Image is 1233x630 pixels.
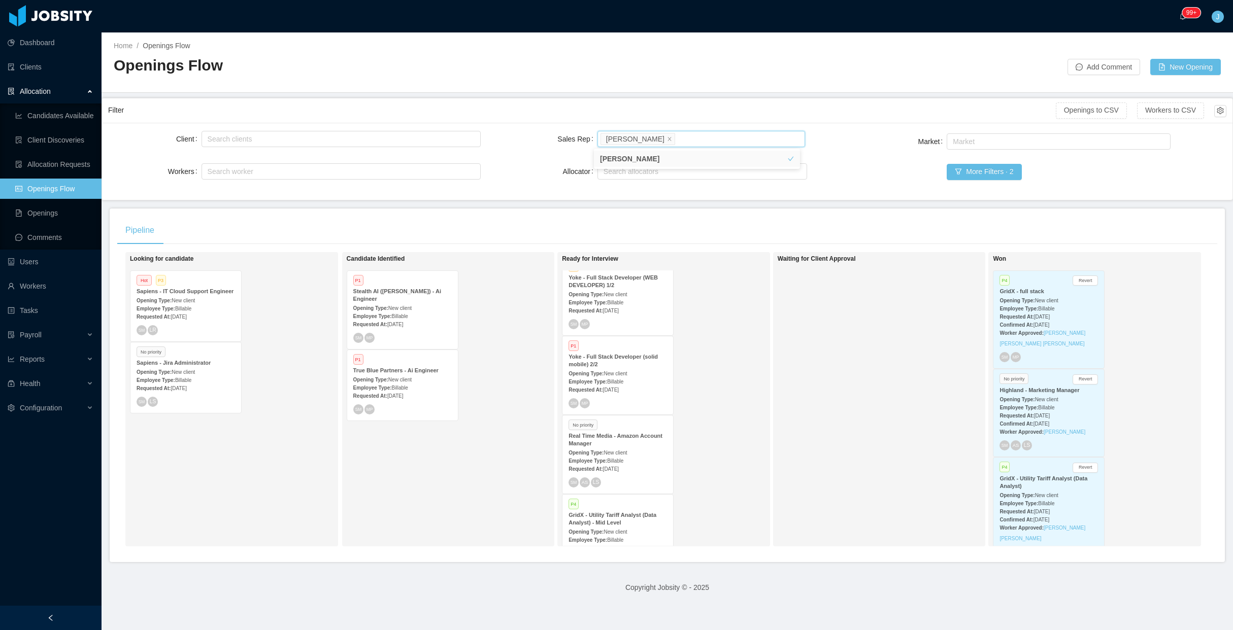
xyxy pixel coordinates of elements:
i: icon: check [788,156,794,162]
div: Pipeline [117,216,162,244]
span: MP [366,407,372,411]
strong: Employee Type: [569,458,607,464]
span: [DATE] [1034,413,1050,418]
span: [DATE] [1034,421,1049,427]
strong: Sapiens - IT Cloud Support Engineer [137,288,234,294]
button: icon: setting [1214,105,1226,117]
span: Health [20,379,40,388]
a: [PERSON_NAME] [1044,429,1085,435]
strong: Stealth AI ([PERSON_NAME]) - Ai Engineer [353,288,441,302]
strong: Confirmed At: [999,517,1033,522]
strong: Opening Type: [569,529,604,535]
input: Sales Rep [677,133,683,145]
strong: Opening Type: [999,298,1035,303]
strong: Requested At: [569,387,603,393]
strong: Requested At: [353,393,387,399]
span: [DATE] [171,314,186,320]
span: [DATE] [1034,509,1050,514]
span: No priority [569,419,597,430]
button: icon: messageAdd Comment [1068,59,1140,75]
i: icon: file-protect [8,331,15,338]
span: Billable [607,300,623,305]
strong: Employee Type: [569,300,607,305]
button: Openings to CSV [1056,102,1127,119]
span: Billable [392,313,408,319]
strong: Opening Type: [137,298,172,303]
span: New client [172,369,195,375]
span: No priority [999,373,1028,384]
span: P1 [353,354,363,365]
strong: Requested At: [569,308,603,313]
strong: GridX - Utility Tariff Analyst (Data Analyst) - Mid Level [569,512,656,526]
strong: Employee Type: [999,405,1038,410]
li: Santiago Mino [601,133,675,145]
span: P4 [569,499,579,509]
button: Revert [1073,463,1098,473]
span: MP [582,401,588,405]
div: Search allocators [604,166,796,177]
a: icon: auditClients [8,57,93,77]
strong: Requested At: [569,545,603,551]
strong: Employee Type: [353,385,392,391]
strong: Employee Type: [353,313,392,319]
strong: Opening Type: [999,397,1035,402]
span: LS [593,479,599,485]
span: Reports [20,355,45,363]
span: LR [149,327,156,333]
strong: Opening Type: [353,377,388,382]
label: Sales Rep [557,135,597,143]
span: / [137,42,139,50]
span: MP [366,335,372,340]
strong: Confirmed At: [999,322,1033,328]
span: LS [150,399,156,404]
sup: 166 [1182,8,1201,18]
i: icon: line-chart [8,356,15,363]
button: icon: file-addNew Opening [1150,59,1221,75]
span: No priority [137,346,165,357]
strong: Employee Type: [137,306,175,311]
strong: Requested At: [137,314,171,320]
span: Payroll [20,331,42,339]
strong: Opening Type: [353,305,388,311]
span: New client [604,529,627,535]
li: [PERSON_NAME] [594,151,800,167]
span: [DATE] [387,322,403,327]
span: [DATE] [1034,517,1049,522]
strong: Requested At: [353,322,387,327]
div: [PERSON_NAME] [606,133,664,145]
a: icon: line-chartCandidates Available [15,106,93,126]
strong: Yoke - Full Stack Developer (WEB DEVELOPER) 1/2 [569,274,658,288]
i: icon: solution [8,88,15,95]
strong: Sapiens - Jira Administrator [137,360,211,366]
h2: Openings Flow [114,55,668,76]
span: New client [1035,298,1058,303]
span: P1 [353,275,363,286]
span: SM [571,401,577,405]
strong: Worker Approved: [999,429,1044,435]
strong: Requested At: [569,466,603,472]
h1: Looking for candidate [130,255,272,263]
strong: Requested At: [999,509,1034,514]
span: [DATE] [603,308,619,313]
h1: Ready for Interview [562,255,704,263]
input: Market [950,135,955,148]
span: [DATE] [171,386,186,391]
span: New client [172,298,195,303]
span: [DATE] [1034,322,1049,328]
span: Billable [607,537,623,543]
a: icon: file-doneAllocation Requests [15,154,93,174]
i: icon: setting [8,404,15,411]
strong: Opening Type: [137,369,172,375]
span: J [1216,11,1220,23]
span: SM [1002,443,1008,447]
h1: Candidate Identified [347,255,489,263]
a: icon: userWorkers [8,276,93,296]
strong: GridX - Utility Tariff Analyst (Data Analyst) [999,475,1087,489]
span: SM [355,335,361,340]
a: Home [114,42,132,50]
button: Workers to CSV [1137,102,1204,119]
button: Revert [1073,374,1098,384]
span: [DATE] [603,387,619,393]
a: icon: messageComments [15,227,93,248]
span: P3 [156,275,166,286]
